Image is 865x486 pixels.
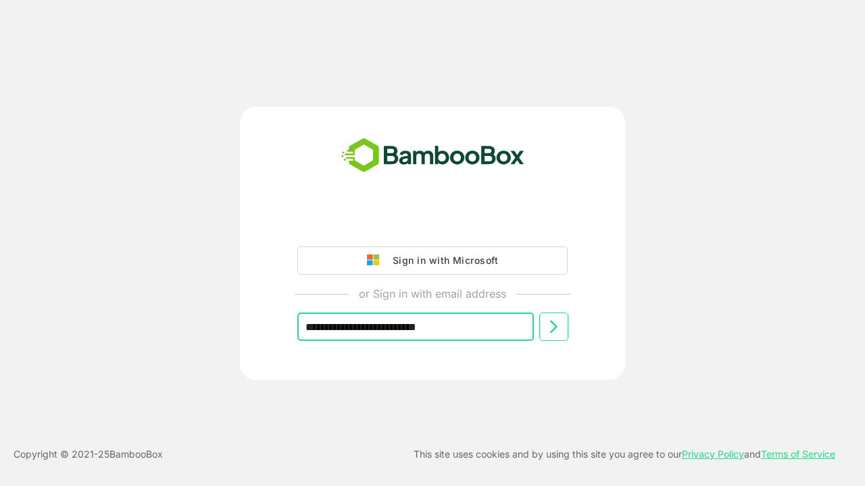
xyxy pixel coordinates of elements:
[297,246,568,275] button: Sign in with Microsoft
[367,254,386,267] img: google
[386,252,498,269] div: Sign in with Microsoft
[359,286,506,302] p: or Sign in with email address
[14,446,163,462] p: Copyright © 2021- 25 BambooBox
[414,446,835,462] p: This site uses cookies and by using this site you agree to our and
[682,448,744,460] a: Privacy Policy
[291,209,574,238] iframe: Sign in with Google Button
[761,448,835,460] a: Terms of Service
[334,134,532,178] img: bamboobox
